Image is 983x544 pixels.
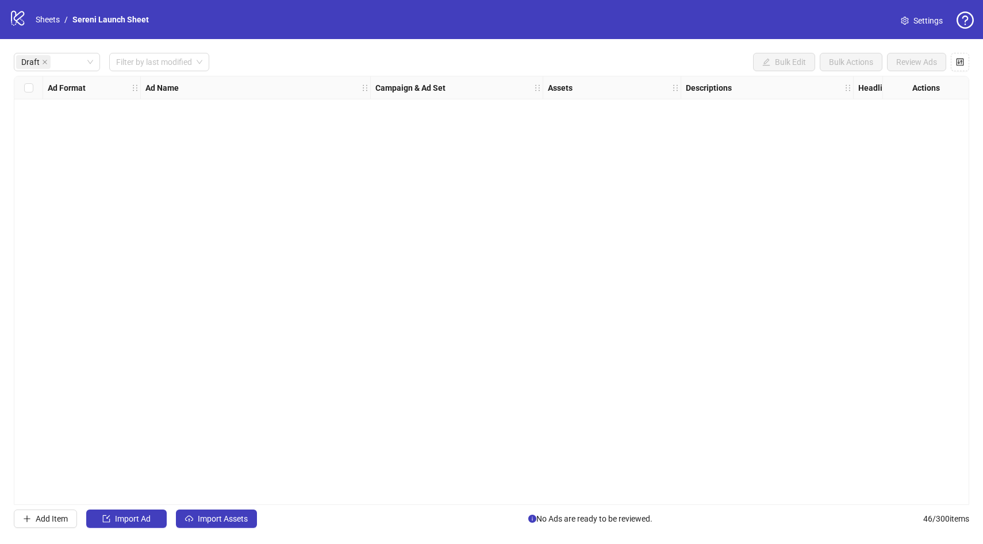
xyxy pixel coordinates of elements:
[956,58,964,66] span: control
[33,13,62,26] a: Sheets
[913,14,943,27] span: Settings
[185,515,193,523] span: cloud-upload
[198,514,248,523] span: Import Assets
[86,510,167,528] button: Import Ad
[42,59,48,65] span: close
[533,84,542,92] span: holder
[137,76,140,99] div: Resize Ad Format column
[951,53,969,71] button: Configure table settings
[176,510,257,528] button: Import Assets
[850,76,853,99] div: Resize Descriptions column
[369,84,377,92] span: holder
[820,53,882,71] button: Bulk Actions
[131,84,139,92] span: holder
[367,76,370,99] div: Resize Ad Name column
[21,56,40,68] span: Draft
[679,84,688,92] span: holder
[23,515,31,523] span: plus
[753,53,815,71] button: Bulk Edit
[844,84,852,92] span: holder
[957,11,974,29] span: question-circle
[115,514,151,523] span: Import Ad
[923,512,969,525] span: 46 / 300 items
[64,13,68,26] li: /
[852,84,860,92] span: holder
[548,82,573,94] strong: Assets
[912,82,940,94] strong: Actions
[70,13,151,26] a: Sereni Launch Sheet
[102,515,110,523] span: import
[14,76,43,99] div: Select all rows
[145,82,179,94] strong: Ad Name
[678,76,681,99] div: Resize Assets column
[16,55,51,69] span: Draft
[36,514,68,523] span: Add Item
[361,84,369,92] span: holder
[858,82,896,94] strong: Headlines
[542,84,550,92] span: holder
[892,11,952,30] a: Settings
[528,515,536,523] span: info-circle
[48,82,86,94] strong: Ad Format
[887,53,946,71] button: Review Ads
[14,510,77,528] button: Add Item
[901,17,909,25] span: setting
[686,82,732,94] strong: Descriptions
[671,84,679,92] span: holder
[375,82,446,94] strong: Campaign & Ad Set
[139,84,147,92] span: holder
[540,76,543,99] div: Resize Campaign & Ad Set column
[528,512,652,525] span: No Ads are ready to be reviewed.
